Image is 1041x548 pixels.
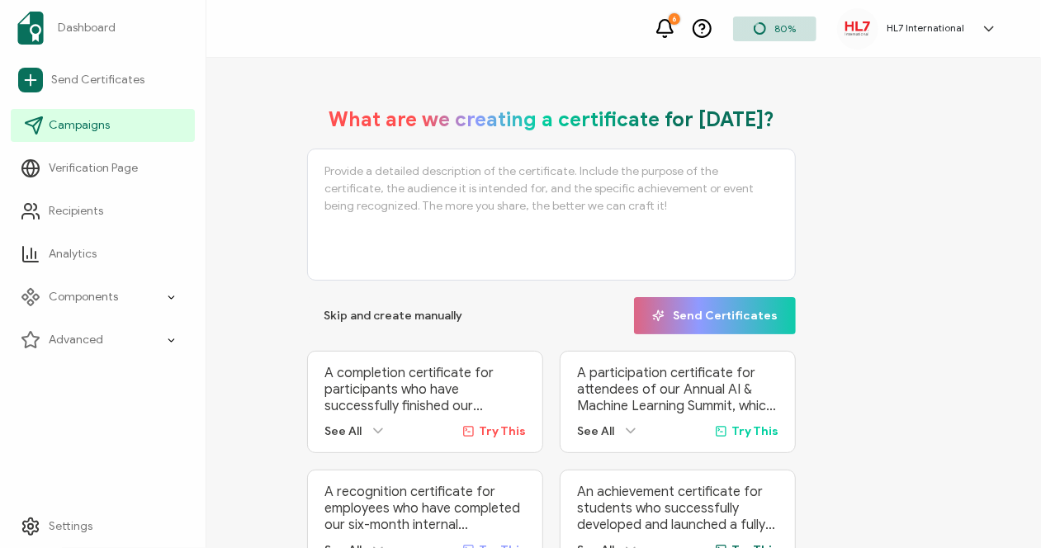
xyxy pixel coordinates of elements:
[307,297,479,334] button: Skip and create manually
[17,12,44,45] img: sertifier-logomark-colored.svg
[324,310,462,322] span: Skip and create manually
[11,5,195,51] a: Dashboard
[49,289,118,305] span: Components
[11,510,195,543] a: Settings
[577,424,614,438] span: See All
[58,20,116,36] span: Dashboard
[49,160,138,177] span: Verification Page
[11,152,195,185] a: Verification Page
[49,246,97,262] span: Analytics
[49,117,110,134] span: Campaigns
[51,72,144,88] span: Send Certificates
[11,61,195,99] a: Send Certificates
[845,21,870,36] img: f0938a89-55c2-4e7e-99f6-fdf4a4f68578.png
[652,309,778,322] span: Send Certificates
[731,424,778,438] span: Try This
[577,484,778,533] p: An achievement certificate for students who successfully developed and launched a fully functiona...
[958,469,1041,548] iframe: Chat Widget
[577,365,778,414] p: A participation certificate for attendees of our Annual AI & Machine Learning Summit, which broug...
[49,518,92,535] span: Settings
[324,365,526,414] p: A completion certificate for participants who have successfully finished our ‘Advanced Digital Ma...
[669,13,680,25] div: 6
[49,203,103,220] span: Recipients
[324,484,526,533] p: A recognition certificate for employees who have completed our six-month internal Leadership Deve...
[49,332,103,348] span: Advanced
[329,107,774,132] h1: What are we creating a certificate for [DATE]?
[634,297,796,334] button: Send Certificates
[11,238,195,271] a: Analytics
[11,109,195,142] a: Campaigns
[11,195,195,228] a: Recipients
[479,424,526,438] span: Try This
[887,22,964,34] h5: HL7 International
[324,424,362,438] span: See All
[774,22,796,35] span: 80%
